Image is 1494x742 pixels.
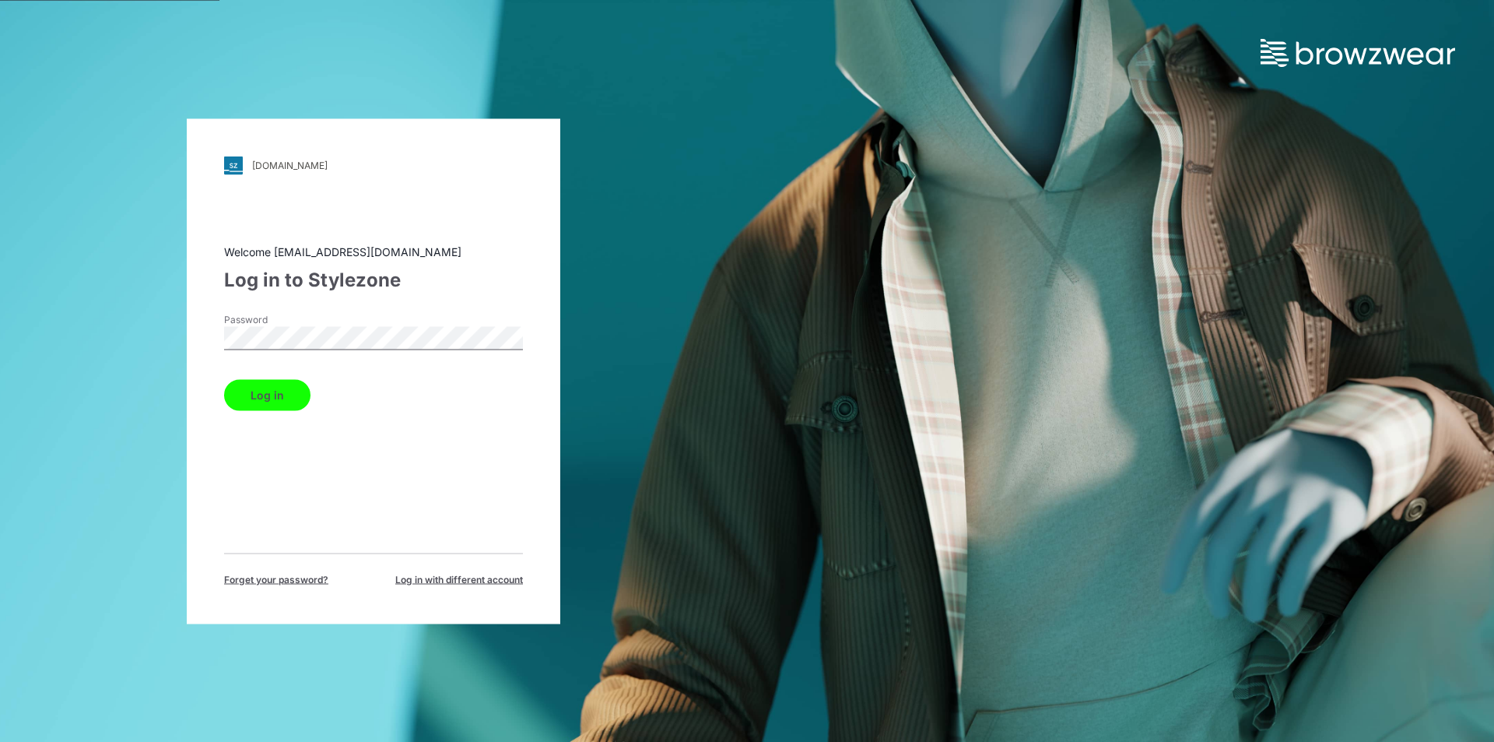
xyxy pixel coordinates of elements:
div: [DOMAIN_NAME] [252,160,328,171]
a: [DOMAIN_NAME] [224,156,523,174]
button: Log in [224,379,310,410]
span: Forget your password? [224,572,328,586]
span: Log in with different account [395,572,523,586]
div: Welcome [EMAIL_ADDRESS][DOMAIN_NAME] [224,243,523,259]
div: Log in to Stylezone [224,266,523,294]
label: Password [224,312,333,326]
img: browzwear-logo.73288ffb.svg [1261,39,1455,67]
img: svg+xml;base64,PHN2ZyB3aWR0aD0iMjgiIGhlaWdodD0iMjgiIHZpZXdCb3g9IjAgMCAyOCAyOCIgZmlsbD0ibm9uZSIgeG... [224,156,243,174]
